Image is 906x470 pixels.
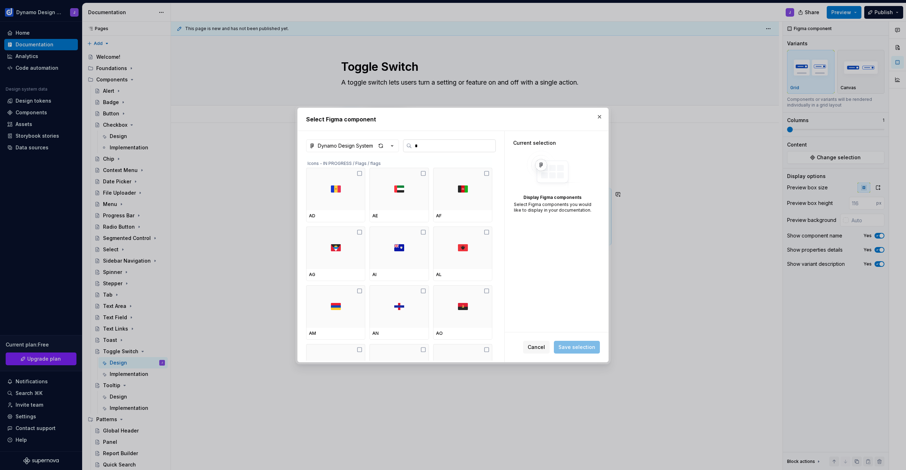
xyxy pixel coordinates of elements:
[309,213,362,219] div: AD
[436,272,489,277] div: AL
[309,331,362,336] div: AM
[436,213,489,219] div: AF
[372,331,426,336] div: AN
[306,115,600,124] h2: Select Figma component
[318,142,373,149] div: Dynamo Design System
[513,202,592,213] div: Select Figma components you would like to display in your documentation.
[528,344,545,351] span: Cancel
[309,272,362,277] div: AG
[306,156,492,168] div: Icons - IN PROGRESS / Flags / flags
[306,139,399,152] button: Dynamo Design System
[372,272,426,277] div: AI
[372,213,426,219] div: AE
[513,139,592,147] div: Current selection
[523,341,550,354] button: Cancel
[513,195,592,200] div: Display Figma components
[436,331,489,336] div: AO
